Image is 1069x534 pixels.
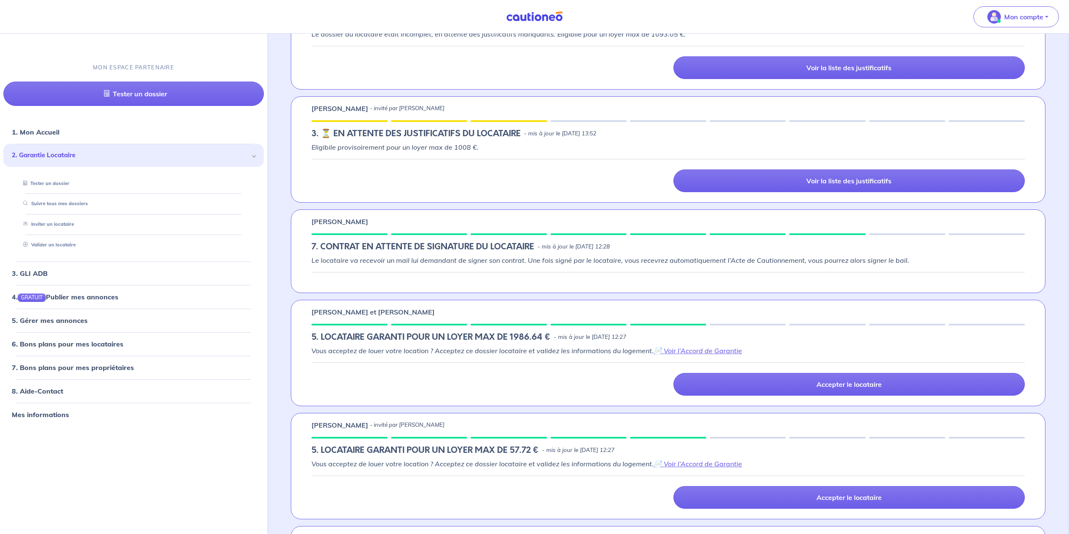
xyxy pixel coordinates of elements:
[3,336,264,352] div: 6. Bons plans pour mes locataires
[93,63,174,71] p: MON ESPACE PARTENAIRE
[987,10,1001,24] img: illu_account_valid_menu.svg
[673,486,1025,509] a: Accepter le locataire
[13,177,254,190] div: Tester un dossier
[20,201,88,206] a: Suivre tous mes dossiers
[311,460,742,468] em: Vous acceptez de louer votre location ? Acceptez ce dossier locataire et validez les informations...
[3,406,264,423] div: Mes informations
[311,332,550,342] h5: 5. LOCATAIRE GARANTI POUR UN LOYER MAX DE 1986.64 €
[3,312,264,329] div: 5. Gérer mes annonces
[311,129,521,139] h5: 3. ⏳️️ EN ATTENTE DES JUSTIFICATIFS DU LOCATAIRE
[20,221,74,227] a: Inviter un locataire
[12,363,134,372] a: 7. Bons plans pour mes propriétaires
[311,103,368,114] p: [PERSON_NAME]
[12,316,88,325] a: 5. Gérer mes annonces
[3,359,264,376] div: 7. Bons plans pour mes propriétaires
[311,307,435,317] p: [PERSON_NAME] et [PERSON_NAME]
[13,217,254,231] div: Inviter un locataire
[673,169,1025,192] a: Voir la liste des justificatifs
[370,421,444,429] p: - invité par [PERSON_NAME]
[537,243,610,251] p: - mis à jour le [DATE] 12:28
[654,460,742,468] a: 📄 Voir l’Accord de Garantie
[806,63,891,72] p: Voir la liste des justificatifs
[3,265,264,282] div: 3. GLI ADB
[12,293,118,301] a: 4.GRATUITPublier mes annonces
[12,410,69,419] a: Mes informations
[311,346,742,355] em: Vous acceptez de louer votre location ? Acceptez ce dossier locataire et validez les informations...
[3,383,264,399] div: 8. Aide-Contact
[370,104,444,113] p: - invité par [PERSON_NAME]
[673,373,1025,396] a: Accepter le locataire
[311,445,1025,455] div: state: LANDLORD-CONTACT-IN-PENDING, Context: INELIGIBILITY,INELIGIBILITY
[3,144,264,167] div: 2. Garantie Locataire
[311,129,1025,139] div: state: RENTER-DOCUMENTS-IN-PENDING, Context: ,NULL-NO-CERTIFICATE
[12,128,59,136] a: 1. Mon Accueil
[673,56,1025,79] a: Voir la liste des justificatifs
[311,445,539,455] h5: 5. LOCATAIRE GARANTI POUR UN LOYER MAX DE 57.72 €
[13,197,254,211] div: Suivre tous mes dossiers
[816,493,882,502] p: Accepter le locataire
[524,130,596,138] p: - mis à jour le [DATE] 13:52
[503,11,566,22] img: Cautioneo
[12,340,123,348] a: 6. Bons plans pour mes locataires
[311,420,368,430] p: [PERSON_NAME]
[20,180,69,186] a: Tester un dossier
[311,256,909,264] em: Le locataire va recevoir un mail lui demandant de signer son contrat. Une fois signé par le locat...
[12,269,48,278] a: 3. GLI ADB
[3,124,264,140] div: 1. Mon Accueil
[20,242,76,248] a: Valider un locataire
[3,82,264,106] a: Tester un dossier
[806,177,891,185] p: Voir la liste des justificatifs
[311,242,1025,252] div: state: RENTER-PAYMENT-METHOD-IN-PROGRESS, Context: ,IS-GL-CAUTION
[311,332,1025,342] div: state: RENTER-PROPERTY-IN-PROGRESS, Context: ,
[3,288,264,305] div: 4.GRATUITPublier mes annonces
[12,387,63,395] a: 8. Aide-Contact
[816,380,882,389] p: Accepter le locataire
[311,217,368,227] p: [PERSON_NAME]
[311,143,479,151] em: Eligibile provisoirement pour un loyer max de 1008 €.
[1004,12,1043,22] p: Mon compte
[973,6,1059,27] button: illu_account_valid_menu.svgMon compte
[311,30,686,38] em: Le dossier du locataire était incomplet, en attente des justificatifs manquants. Eligibile pour u...
[654,346,742,355] a: 📄 Voir l’Accord de Garantie
[13,238,254,252] div: Valider un locataire
[311,242,534,252] h5: 7. CONTRAT EN ATTENTE DE SIGNATURE DU LOCATAIRE
[542,446,614,455] p: - mis à jour le [DATE] 12:27
[554,333,626,341] p: - mis à jour le [DATE] 12:27
[12,151,249,160] span: 2. Garantie Locataire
